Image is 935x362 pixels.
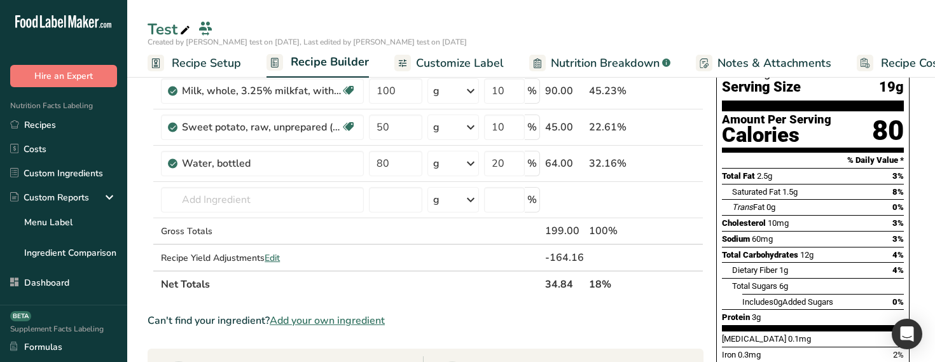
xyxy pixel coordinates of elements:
[433,83,440,99] div: g
[416,55,504,72] span: Customize Label
[752,234,773,244] span: 60mg
[782,187,798,197] span: 1.5g
[589,83,643,99] div: 45.23%
[148,18,193,41] div: Test
[291,53,369,71] span: Recipe Builder
[752,312,761,322] span: 3g
[732,281,777,291] span: Total Sugars
[768,218,789,228] span: 10mg
[10,311,31,321] div: BETA
[722,171,755,181] span: Total Fat
[433,120,440,135] div: g
[892,171,904,181] span: 3%
[722,334,786,344] span: [MEDICAL_DATA]
[766,202,775,212] span: 0g
[892,218,904,228] span: 3%
[148,37,467,47] span: Created by [PERSON_NAME] test on [DATE], Last edited by [PERSON_NAME] test on [DATE]
[779,265,788,275] span: 1g
[722,218,766,228] span: Cholesterol
[732,187,780,197] span: Saturated Fat
[773,297,782,307] span: 0g
[265,252,280,264] span: Edit
[696,49,831,78] a: Notes & Attachments
[779,281,788,291] span: 6g
[589,120,643,135] div: 22.61%
[545,223,584,239] div: 199.00
[722,250,798,260] span: Total Carbohydrates
[270,313,385,328] span: Add your own ingredient
[586,270,646,297] th: 18%
[394,49,504,78] a: Customize Label
[722,126,831,144] div: Calories
[551,55,660,72] span: Nutrition Breakdown
[148,313,703,328] div: Can't find your ingredient?
[879,80,904,95] span: 19g
[722,153,904,168] section: % Daily Value *
[722,114,831,126] div: Amount Per Serving
[433,192,440,207] div: g
[732,202,753,212] i: Trans
[161,225,364,238] div: Gross Totals
[10,65,117,87] button: Hire an Expert
[892,250,904,260] span: 4%
[892,234,904,244] span: 3%
[738,350,761,359] span: 0.3mg
[182,120,341,135] div: Sweet potato, raw, unprepared (Includes foods for USDA's Food Distribution Program)
[545,120,584,135] div: 45.00
[742,297,833,307] span: Includes Added Sugars
[892,265,904,275] span: 4%
[172,55,241,72] span: Recipe Setup
[722,312,750,322] span: Protein
[545,156,584,171] div: 64.00
[892,319,922,349] div: Open Intercom Messenger
[732,202,765,212] span: Fat
[529,49,670,78] a: Nutrition Breakdown
[182,156,341,171] div: Water, bottled
[543,270,586,297] th: 34.84
[10,191,89,204] div: Custom Reports
[161,187,364,212] input: Add Ingredient
[267,48,369,78] a: Recipe Builder
[722,80,801,95] span: Serving Size
[545,83,584,99] div: 90.00
[722,67,904,80] div: 1 Serving Per Container
[892,187,904,197] span: 8%
[722,350,736,359] span: Iron
[161,251,364,265] div: Recipe Yield Adjustments
[433,156,440,171] div: g
[182,83,341,99] div: Milk, whole, 3.25% milkfat, without added vitamin A and [MEDICAL_DATA]
[589,223,643,239] div: 100%
[545,250,584,265] div: -164.16
[892,297,904,307] span: 0%
[872,114,904,148] div: 80
[892,202,904,212] span: 0%
[158,270,543,297] th: Net Totals
[800,250,814,260] span: 12g
[148,49,241,78] a: Recipe Setup
[717,55,831,72] span: Notes & Attachments
[788,334,811,344] span: 0.1mg
[893,350,904,359] span: 2%
[757,171,772,181] span: 2.5g
[732,265,777,275] span: Dietary Fiber
[589,156,643,171] div: 32.16%
[722,234,750,244] span: Sodium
